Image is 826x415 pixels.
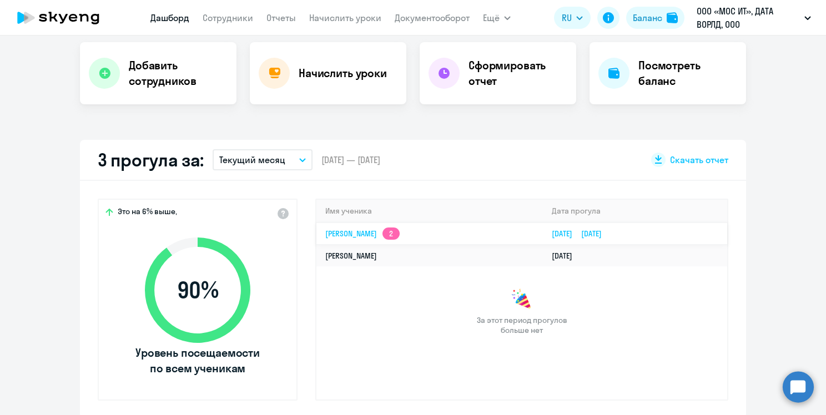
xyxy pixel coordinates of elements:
img: congrats [511,289,533,311]
span: Скачать отчет [670,154,728,166]
h4: Добавить сотрудников [129,58,228,89]
h2: 3 прогула за: [98,149,204,171]
span: Это на 6% выше, [118,206,177,220]
img: balance [667,12,678,23]
span: Уровень посещаемости по всем ученикам [134,345,261,376]
app-skyeng-badge: 2 [382,227,400,240]
button: Балансbalance [626,7,684,29]
a: Документооборот [395,12,470,23]
a: [DATE] [552,251,581,261]
a: [DATE][DATE] [552,229,611,239]
a: [PERSON_NAME] [325,251,377,261]
h4: Начислить уроки [299,65,387,81]
a: [PERSON_NAME]2 [325,229,400,239]
a: Сотрудники [203,12,253,23]
h4: Сформировать отчет [469,58,567,89]
span: 90 % [134,277,261,303]
div: Баланс [633,11,662,24]
button: RU [554,7,591,29]
span: Ещё [483,11,500,24]
span: [DATE] — [DATE] [321,154,380,166]
a: Начислить уроки [309,12,381,23]
span: За этот период прогулов больше нет [475,315,568,335]
a: Отчеты [266,12,296,23]
p: ООО «МОС ИТ», ДАТА ВОРЛД, ООО [697,4,800,31]
button: Текущий месяц [213,149,313,170]
th: Имя ученика [316,200,543,222]
button: Ещё [483,7,511,29]
th: Дата прогула [543,200,727,222]
p: Текущий месяц [219,153,285,166]
h4: Посмотреть баланс [638,58,737,89]
a: Дашборд [150,12,189,23]
button: ООО «МОС ИТ», ДАТА ВОРЛД, ООО [691,4,817,31]
span: RU [562,11,572,24]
